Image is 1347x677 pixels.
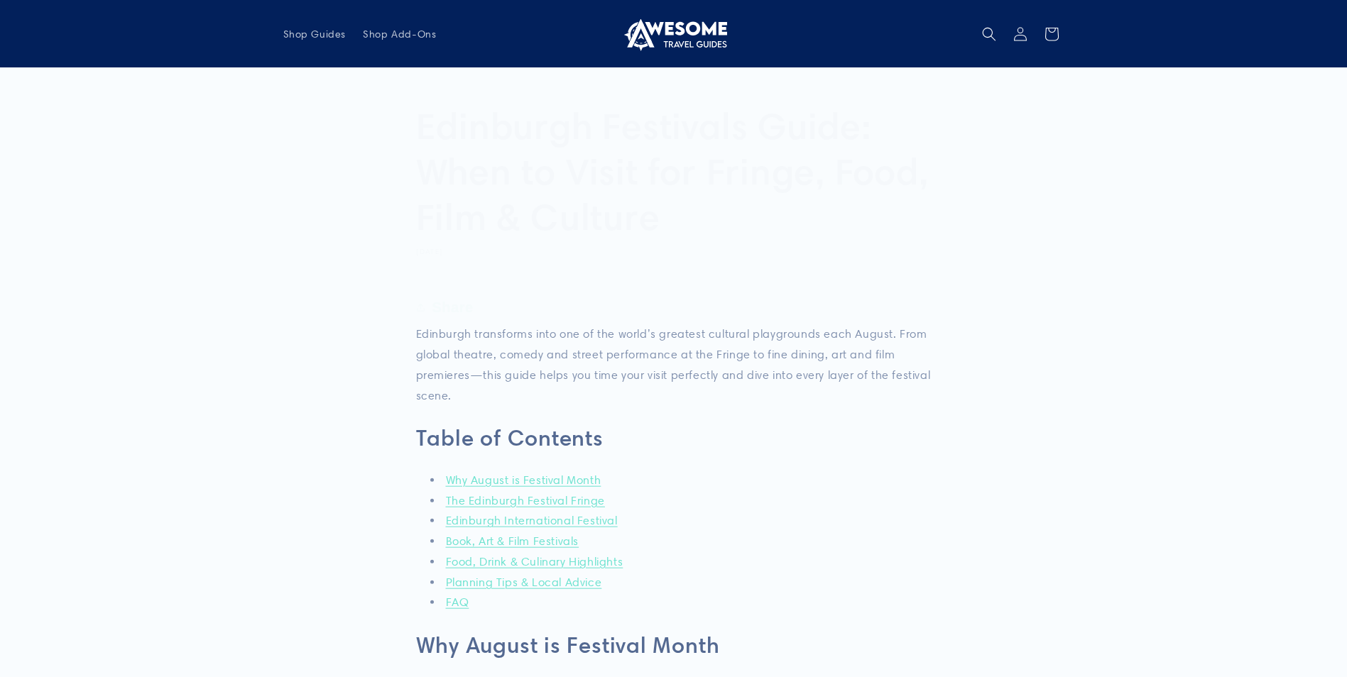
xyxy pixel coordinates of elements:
a: Shop Add-Ons [354,19,445,49]
a: Planning Tips & Local Advice [446,571,602,584]
h2: Table of Contents [416,419,932,446]
h1: Edinburgh Festivals Guide: When to Visit for Fringe, Food, Film & Culture [416,103,932,239]
a: Book, Art & Film Festivals [446,529,579,543]
h2: Why August is Festival Month [416,627,932,654]
span: Shop Add-Ons [363,28,436,40]
time: [DATE] [416,247,444,256]
span: Shop Guides [283,28,347,40]
img: Awesome Travel Guides [621,17,727,51]
a: Shop Guides [275,19,355,49]
a: Food, Drink & Culinary Highlights [446,550,623,563]
a: The Edinburgh Festival Fringe [446,489,605,502]
button: Share [416,292,478,323]
a: Awesome Travel Guides [615,11,732,56]
p: Edinburgh transforms into one of the world’s greatest cultural playgrounds each August. From glob... [416,319,932,401]
a: FAQ [446,590,469,604]
a: Why August is Festival Month [446,468,601,482]
a: Edinburgh International Festival [446,509,618,522]
summary: Search [974,18,1005,50]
